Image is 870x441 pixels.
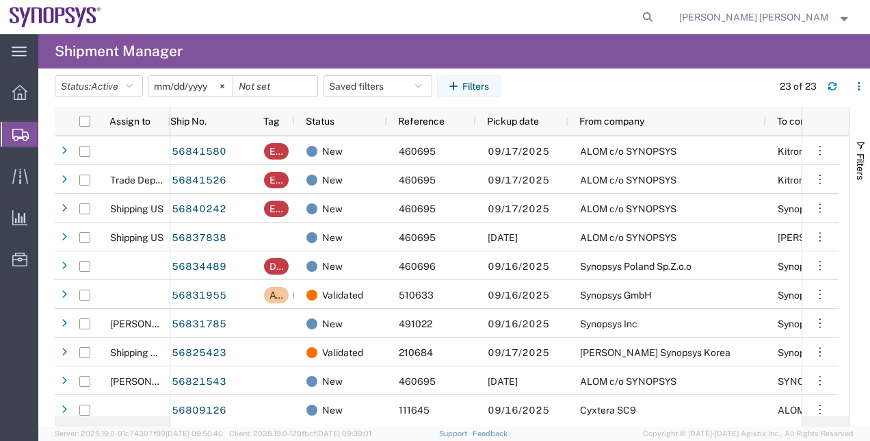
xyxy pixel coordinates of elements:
[166,429,223,438] span: [DATE] 09:50:40
[643,428,854,440] span: Copyright © [DATE]-[DATE] Agistix Inc., All Rights Reserved
[110,203,163,214] span: Shipping US
[322,137,343,166] span: New
[488,318,549,329] span: 09/16/2025
[488,376,518,387] span: 09/18/2025
[322,223,343,252] span: New
[488,232,518,243] span: 09/18/2025
[322,166,343,194] span: New
[399,146,436,157] span: 460695
[229,429,371,438] span: Client: 2025.19.0-129fbcf
[269,258,283,275] div: Docs approval needed
[110,347,176,358] span: Shipping APAC
[109,116,150,127] span: Assign to
[488,146,549,157] span: 09/17/2025
[55,34,183,68] h4: Shipment Manager
[488,347,549,358] span: 09/17/2025
[488,261,549,272] span: 09/16/2025
[269,143,283,160] div: Expedite
[399,261,436,272] span: 460696
[580,203,676,214] span: ALOM c/o SYNOPSYS
[322,194,343,223] span: New
[322,281,363,310] span: Validated
[269,172,283,188] div: Expedite
[55,429,223,438] span: Server: 2025.19.0-91c74307f99
[399,203,436,214] span: 460695
[580,405,636,416] span: Cyxtera SC9
[306,116,334,127] span: Status
[488,175,549,186] span: 09/17/2025
[110,376,188,387] span: Rafael Chacon
[110,232,163,243] span: Shipping US
[473,429,507,438] a: Feedback
[10,7,101,27] img: logo
[110,318,188,329] span: Rafael Chacon
[399,318,432,329] span: 491022
[580,347,730,358] span: Yuhan Hoesa Synopsys Korea
[171,141,227,163] a: 56841580
[778,146,819,157] span: Kitron AB
[171,285,227,307] a: 56831955
[579,116,644,127] span: From company
[580,232,676,243] span: ALOM c/o SYNOPSYS
[399,290,434,301] span: 510633
[322,310,343,338] span: New
[148,76,233,97] input: Not set
[488,405,549,416] span: 09/16/2025
[91,81,118,92] span: Active
[316,429,371,438] span: [DATE] 09:39:01
[855,153,866,180] span: Filters
[171,342,227,364] a: 56825423
[399,405,430,416] span: 111645
[398,116,445,127] span: Reference
[399,232,436,243] span: 460695
[580,261,691,272] span: Synopsys Poland Sp.Z.o.o
[171,199,227,220] a: 56840242
[269,287,283,303] div: Awaiting pickup date
[777,116,830,127] span: To company
[778,175,819,186] span: Kitron AB
[487,116,539,127] span: Pickup date
[269,201,283,217] div: Expedite
[580,318,637,329] span: Synopsys Inc
[263,116,280,127] span: Tag
[322,338,363,367] span: Validated
[399,376,436,387] span: 460695
[679,10,829,25] span: Marilia de Melo Fernandes
[580,146,676,157] span: ALOM c/o SYNOPSYS
[170,116,207,127] span: Ship No.
[322,367,343,396] span: New
[171,256,227,278] a: 56834489
[171,170,227,192] a: 56841526
[437,75,501,97] button: Filters
[110,175,190,186] span: Trade Department
[399,175,436,186] span: 460695
[780,79,817,94] div: 23 of 23
[399,347,433,358] span: 210684
[171,227,227,249] a: 56837838
[488,203,549,214] span: 09/17/2025
[678,9,851,25] button: [PERSON_NAME] [PERSON_NAME]
[323,75,432,97] button: Saved filters
[580,290,652,301] span: Synopsys GmbH
[322,396,343,425] span: New
[322,252,343,281] span: New
[580,175,676,186] span: ALOM c/o SYNOPSYS
[233,76,317,97] input: Not set
[171,314,227,336] a: 56831785
[171,400,227,422] a: 56809126
[580,376,676,387] span: ALOM c/o SYNOPSYS
[55,75,143,97] button: Status:Active
[171,371,227,393] a: 56821543
[439,429,473,438] a: Support
[488,290,549,301] span: 09/16/2025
